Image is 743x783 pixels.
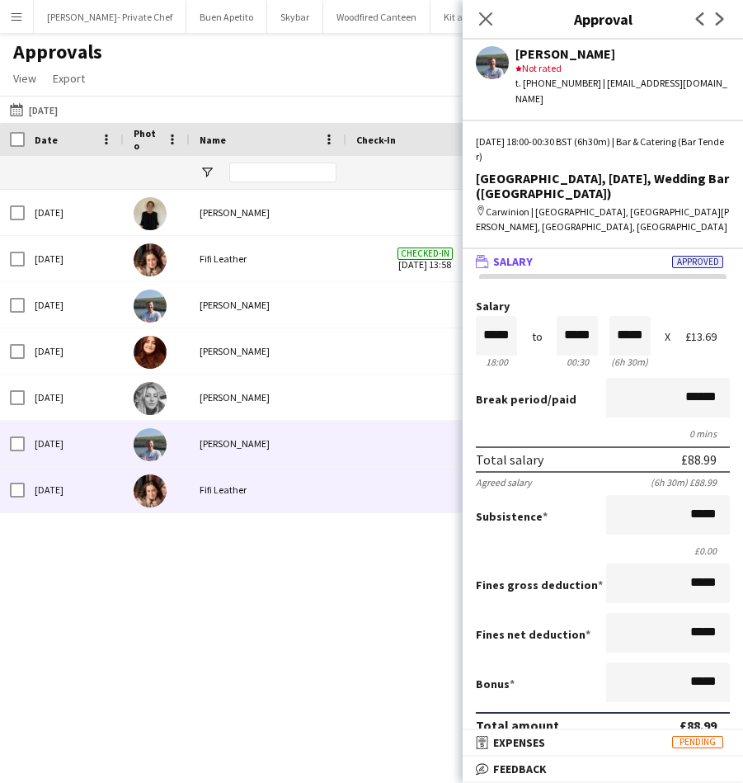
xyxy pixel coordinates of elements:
[200,165,214,180] button: Open Filter Menu
[190,236,346,281] div: Fifi Leather
[476,476,532,488] div: Agreed salary
[476,392,576,407] label: /paid
[463,757,743,781] mat-expansion-panel-header: Feedback
[463,249,743,274] mat-expansion-panel-header: SalaryApproved
[515,46,730,61] div: [PERSON_NAME]
[25,190,124,235] div: [DATE]
[13,71,36,86] span: View
[25,236,124,281] div: [DATE]
[190,328,346,374] div: [PERSON_NAME]
[557,356,598,368] div: 00:30
[463,730,743,755] mat-expansion-panel-header: ExpensesPending
[515,76,730,106] div: t. [PHONE_NUMBER] | [EMAIL_ADDRESS][DOMAIN_NAME]
[134,474,167,507] img: Fifi Leather
[681,451,717,468] div: £88.99
[430,1,506,33] button: Kit and Kee
[25,328,124,374] div: [DATE]
[25,375,124,420] div: [DATE]
[190,467,346,512] div: Fifi Leather
[476,427,730,440] div: 0 mins
[651,476,730,488] div: (6h 30m) £88.99
[476,509,548,524] label: Subsistence
[53,71,85,86] span: Export
[134,127,160,152] span: Photo
[680,717,717,733] div: £88.99
[134,382,167,415] img: Chloë Roberts
[7,100,61,120] button: [DATE]
[665,331,670,343] div: X
[323,1,430,33] button: Woodfired Canteen
[493,735,545,750] span: Expenses
[476,717,559,733] div: Total amount
[190,190,346,235] div: [PERSON_NAME]
[34,1,186,33] button: [PERSON_NAME]- Private Chef
[476,451,543,468] div: Total salary
[190,375,346,420] div: [PERSON_NAME]
[476,627,590,642] label: Fines net deduction
[200,134,226,146] span: Name
[463,8,743,30] h3: Approval
[397,248,453,260] span: Checked-in
[476,578,603,592] label: Fines gross deduction
[672,736,723,748] span: Pending
[493,762,547,776] span: Feedback
[134,428,167,461] img: Indigo Hassan
[476,545,730,557] div: £0.00
[476,171,730,200] div: [GEOGRAPHIC_DATA], [DATE], Wedding Bar ([GEOGRAPHIC_DATA])
[476,356,517,368] div: 18:00
[186,1,267,33] button: Buen Apetito
[267,1,323,33] button: Skybar
[532,331,543,343] div: to
[685,331,730,343] div: £13.69
[609,356,651,368] div: 6h 30m
[190,421,346,466] div: [PERSON_NAME]
[25,421,124,466] div: [DATE]
[476,677,515,691] label: Bonus
[476,134,730,164] div: [DATE] 18:00-00:30 BST (6h30m) | Bar & Catering (Bar Tender)
[35,134,58,146] span: Date
[356,134,396,146] span: Check-In
[476,300,730,313] label: Salary
[7,68,43,89] a: View
[25,282,124,328] div: [DATE]
[25,467,124,512] div: [DATE]
[672,256,723,268] span: Approved
[134,336,167,369] img: Megan Roberts
[356,236,493,281] span: [DATE] 13:58
[134,243,167,276] img: Fifi Leather
[493,254,533,269] span: Salary
[476,205,730,234] div: Carwinion | [GEOGRAPHIC_DATA], [GEOGRAPHIC_DATA][PERSON_NAME], [GEOGRAPHIC_DATA], [GEOGRAPHIC_DATA]
[229,163,336,182] input: Name Filter Input
[476,392,548,407] span: Break period
[515,61,730,76] div: Not rated
[46,68,92,89] a: Export
[190,282,346,328] div: [PERSON_NAME]
[134,290,167,323] img: Indigo Hassan
[134,197,167,230] img: Nikki Coleman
